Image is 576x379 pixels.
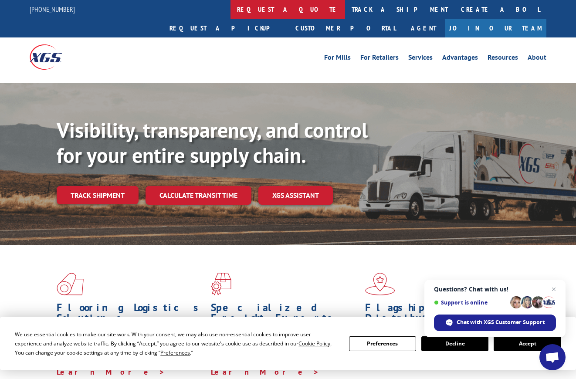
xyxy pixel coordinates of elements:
button: Decline [421,336,488,351]
a: XGS ASSISTANT [258,186,333,205]
span: Close chat [549,284,559,294]
button: Preferences [349,336,416,351]
div: Open chat [539,344,566,370]
span: Questions? Chat with us! [434,286,556,293]
span: Cookie Policy [298,340,330,347]
a: For Mills [324,54,351,64]
h1: Flagship Distribution Model [365,302,513,338]
a: Calculate transit time [146,186,251,205]
a: For Retailers [360,54,399,64]
h1: Specialized Freight Experts [211,302,359,328]
a: Track shipment [57,186,139,204]
a: About [528,54,546,64]
button: Accept [494,336,561,351]
a: [PHONE_NUMBER] [30,5,75,14]
h1: Flooring Logistics Solutions [57,302,204,328]
span: Chat with XGS Customer Support [457,318,545,326]
a: Advantages [442,54,478,64]
div: We use essential cookies to make our site work. With your consent, we may also use non-essential ... [15,330,338,357]
b: Visibility, transparency, and control for your entire supply chain. [57,116,368,169]
a: Learn More > [57,367,165,377]
a: Learn More > [211,367,319,377]
a: Agent [402,19,445,37]
a: Request a pickup [163,19,289,37]
a: Customer Portal [289,19,402,37]
img: xgs-icon-focused-on-flooring-red [211,273,231,295]
a: Join Our Team [445,19,546,37]
div: Chat with XGS Customer Support [434,315,556,331]
a: Services [408,54,433,64]
a: Resources [488,54,518,64]
img: xgs-icon-total-supply-chain-intelligence-red [57,273,84,295]
img: xgs-icon-flagship-distribution-model-red [365,273,395,295]
span: Support is online [434,299,507,306]
span: Preferences [160,349,190,356]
